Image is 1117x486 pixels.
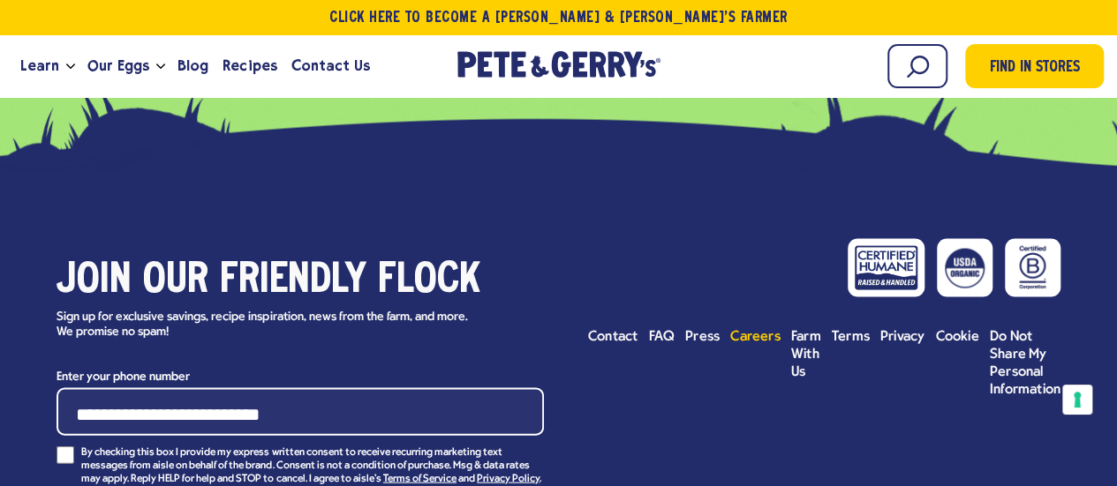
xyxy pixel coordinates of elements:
a: Terms of Service [383,474,457,486]
a: Cookie [935,328,978,346]
input: By checking this box I provide my express written consent to receive recurring marketing text mes... [57,446,74,464]
a: Farm With Us [791,328,821,381]
span: Careers [730,330,781,344]
a: Recipes [215,42,283,90]
span: FAQ [648,330,675,344]
span: Do Not Share My Personal Information [990,330,1060,397]
button: Open the dropdown menu for Learn [66,64,75,70]
span: Find in Stores [990,56,1080,80]
input: Search [887,44,947,88]
span: Press [685,330,720,344]
a: Press [685,328,720,346]
span: Recipes [223,55,276,77]
span: Privacy [880,330,925,344]
a: Do Not Share My Personal Information [990,328,1060,399]
a: Privacy Policy [477,474,540,486]
span: Contact [588,330,638,344]
ul: Footer menu [588,328,1060,399]
a: Careers [730,328,781,346]
span: Learn [20,55,59,77]
span: Cookie [935,330,978,344]
a: Find in Stores [965,44,1104,88]
button: Your consent preferences for tracking technologies [1062,385,1092,415]
a: Contact Us [284,42,377,90]
h3: Join our friendly flock [57,257,544,306]
a: Contact [588,328,638,346]
a: Our Eggs [80,42,156,90]
span: Terms [832,330,870,344]
label: Enter your phone number [57,366,544,388]
a: Learn [13,42,66,90]
span: Blog [177,55,208,77]
p: By checking this box I provide my express written consent to receive recurring marketing text mes... [81,446,544,486]
span: Our Eggs [87,55,149,77]
a: Privacy [880,328,925,346]
a: Terms [832,328,870,346]
a: FAQ [648,328,675,346]
button: Open the dropdown menu for Our Eggs [156,64,165,70]
p: Sign up for exclusive savings, recipe inspiration, news from the farm, and more. We promise no spam! [57,310,485,340]
span: Farm With Us [791,330,821,379]
span: Contact Us [291,55,370,77]
a: Blog [170,42,215,90]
